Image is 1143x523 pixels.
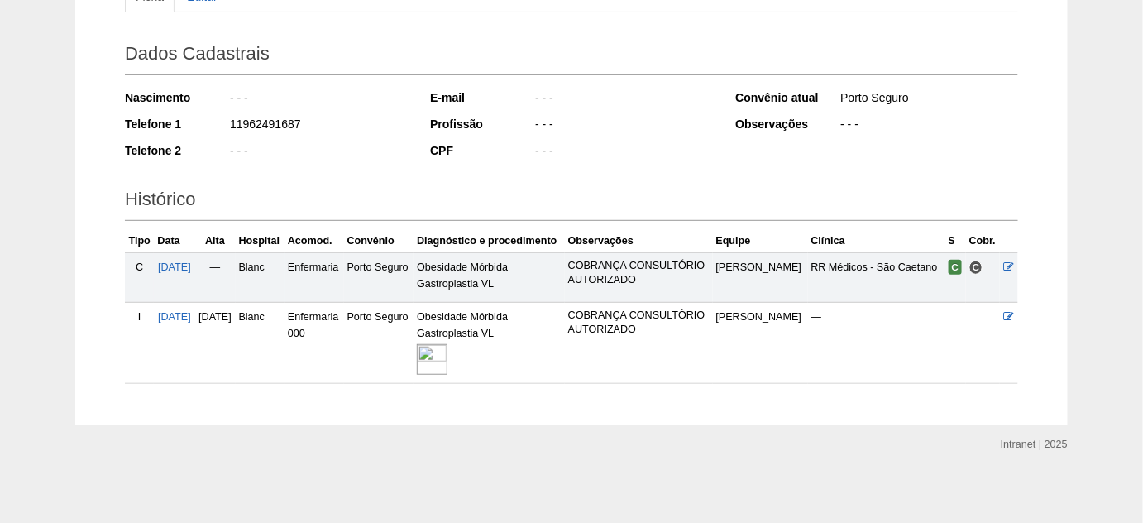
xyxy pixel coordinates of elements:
[430,89,533,106] div: E-mail
[125,116,228,132] div: Telefone 1
[949,260,963,275] span: Confirmada
[128,309,151,325] div: I
[194,252,235,302] td: —
[194,229,235,253] th: Alta
[198,311,232,323] span: [DATE]
[808,303,945,384] td: —
[533,116,713,137] div: - - -
[1001,436,1068,453] div: Intranet | 2025
[228,116,408,137] div: 11962491687
[568,309,710,337] p: COBRANÇA CONSULTÓRIO AUTORIZADO
[839,89,1018,110] div: Porto Seguro
[228,89,408,110] div: - - -
[414,229,565,253] th: Diagnóstico e procedimento
[158,311,191,323] a: [DATE]
[344,303,414,384] td: Porto Seguro
[713,252,808,302] td: [PERSON_NAME]
[430,116,533,132] div: Profissão
[533,89,713,110] div: - - -
[125,183,1018,221] h2: Histórico
[966,229,1000,253] th: Cobr.
[236,303,285,384] td: Blanc
[735,116,839,132] div: Observações
[344,252,414,302] td: Porto Seguro
[125,89,228,106] div: Nascimento
[713,303,808,384] td: [PERSON_NAME]
[285,303,344,384] td: Enfermaria 000
[285,252,344,302] td: Enfermaria
[808,252,945,302] td: RR Médicos - São Caetano
[236,229,285,253] th: Hospital
[128,259,151,276] div: C
[945,229,966,253] th: S
[414,303,565,384] td: Obesidade Mórbida Gastroplastia VL
[344,229,414,253] th: Convênio
[568,259,710,287] p: COBRANÇA CONSULTÓRIO AUTORIZADO
[125,229,154,253] th: Tipo
[158,261,191,273] a: [DATE]
[228,142,408,163] div: - - -
[125,37,1018,75] h2: Dados Cadastrais
[285,229,344,253] th: Acomod.
[808,229,945,253] th: Clínica
[414,252,565,302] td: Obesidade Mórbida Gastroplastia VL
[713,229,808,253] th: Equipe
[533,142,713,163] div: - - -
[236,252,285,302] td: Blanc
[839,116,1018,137] div: - - -
[969,261,983,275] span: Consultório
[125,142,228,159] div: Telefone 2
[735,89,839,106] div: Convênio atual
[430,142,533,159] div: CPF
[154,229,194,253] th: Data
[565,229,713,253] th: Observações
